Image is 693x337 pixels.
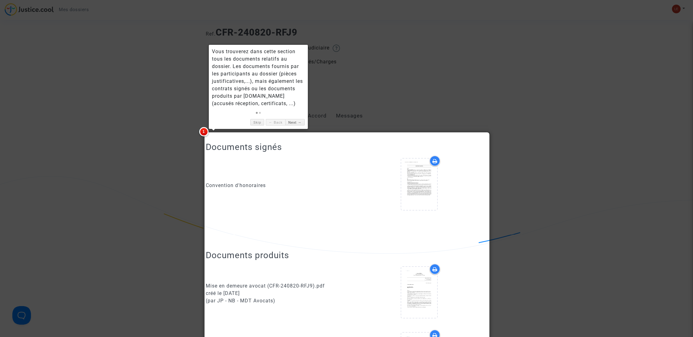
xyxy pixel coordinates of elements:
div: créé le [DATE] [206,290,342,297]
div: (par JP - NB - MDT Avocats) [206,297,342,305]
div: Convention d'honoraires [206,182,342,189]
div: Mise en demeure avocat (CFR-240820-RFJ9).pdf [206,282,342,290]
span: 1 [199,127,209,136]
a: Skip [250,119,264,126]
h2: Documents signés [206,142,282,152]
a: Next → [285,119,304,126]
h2: Documents produits [206,250,488,261]
div: Vous trouverez dans cette section tous les documents relatifs au dossier. Les documents fournis p... [212,48,305,107]
a: ← Back [266,119,285,126]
